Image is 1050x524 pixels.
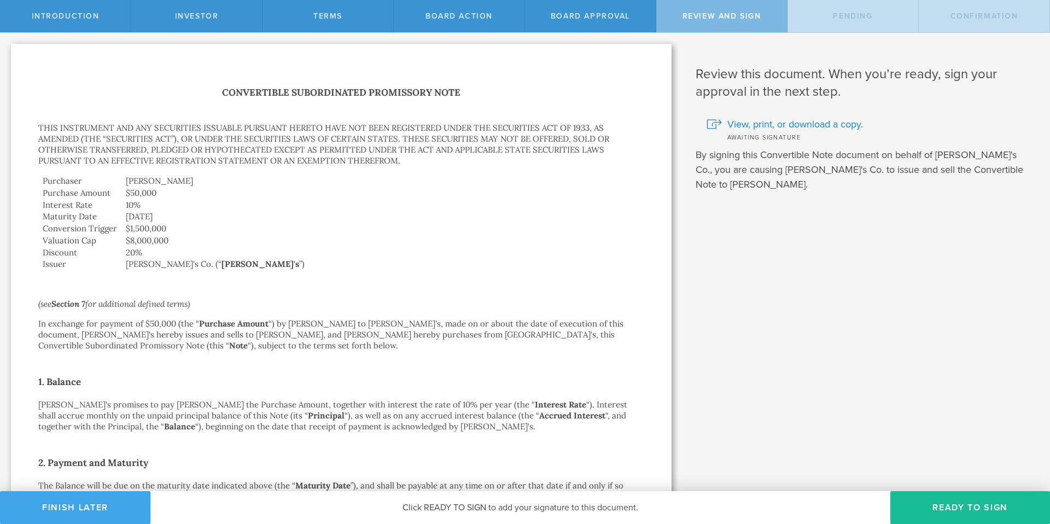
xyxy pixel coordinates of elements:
[221,259,299,269] strong: [PERSON_NAME]'s
[121,258,644,270] td: [PERSON_NAME]'s Co. (“ ”)
[38,85,644,101] h1: Convertible Subordinated Promissory Note
[950,11,1018,21] span: Confirmation
[38,211,121,223] td: Maturity Date
[229,340,248,351] strong: Note
[121,199,644,211] td: 10%
[38,187,121,199] td: Purchase Amount
[295,480,351,491] strong: Maturity Date
[696,66,1034,101] h1: Review this document. When you’re ready, sign your approval in the next step.
[121,235,644,247] td: $8,000,000
[727,117,863,131] span: View, print, or download a copy.
[539,410,605,421] strong: Accrued Interest
[833,11,872,21] span: Pending
[121,211,644,223] td: [DATE]
[38,480,644,524] p: The Balance will be due on the maturity date indicated above (the “ ”), and shall be payable at a...
[535,399,586,410] strong: Interest Rate
[38,373,644,391] h2: 1. Balance
[199,318,269,329] strong: Purchase Amount
[551,11,630,21] span: Board Approval
[38,399,644,432] p: [PERSON_NAME]'s promises to pay [PERSON_NAME] the Purchase Amount, together with interest the rat...
[313,11,342,21] span: Terms
[707,131,1034,142] div: Awaiting signature
[38,235,121,247] td: Valuation Cap
[32,11,100,21] span: Introduction
[38,299,190,309] em: (see for additional defined terms)
[38,318,644,351] p: In exchange for payment of $50,000 (the “ “) by [PERSON_NAME] to [PERSON_NAME]'s, made on or abou...
[38,223,121,235] td: Conversion Trigger
[51,299,85,309] strong: Section 7
[121,175,644,187] td: [PERSON_NAME]
[890,491,1050,524] button: Ready to Sign
[38,175,121,187] td: Purchaser
[402,502,638,513] span: Click READY TO SIGN to add your signature to this document.
[38,123,644,166] p: THIS INSTRUMENT AND ANY SECURITIES ISSUABLE PURSUANT HERETO HAVE NOT BEEN REGISTERED UNDER THE SE...
[38,258,121,270] td: Issuer
[425,11,493,21] span: Board Action
[38,247,121,259] td: Discount
[38,454,644,471] h2: 2. Payment and Maturity
[696,148,1034,192] p: By signing this Convertible Note document on behalf of [PERSON_NAME]'s Co., you are causing [PERS...
[121,223,644,235] td: $1,500,000
[121,247,644,259] td: 20%
[164,421,195,432] strong: Balance
[175,11,219,21] span: Investor
[308,410,345,421] strong: Principal
[38,199,121,211] td: Interest Rate
[121,187,644,199] td: $50,000
[682,11,761,21] span: Review and Sign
